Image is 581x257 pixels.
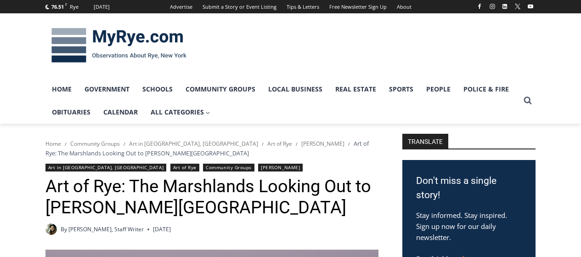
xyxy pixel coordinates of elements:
[170,164,199,171] a: Art of Rye
[97,101,144,124] a: Calendar
[45,223,57,235] a: Author image
[45,22,192,69] img: MyRye.com
[61,225,67,234] span: By
[402,134,448,148] strong: TRANSLATE
[383,78,420,101] a: Sports
[301,140,344,148] a: [PERSON_NAME]
[474,1,485,12] a: Facebook
[129,140,258,148] a: Art in [GEOGRAPHIC_DATA], [GEOGRAPHIC_DATA]
[45,223,57,235] img: (PHOTO: MyRye.com Intern and Editor Tucker Smith. Contributed.)Tucker Smith, MyRye.com
[45,139,378,158] nav: Breadcrumbs
[94,3,110,11] div: [DATE]
[296,141,298,147] span: /
[348,141,350,147] span: /
[45,101,97,124] a: Obituaries
[457,78,515,101] a: Police & Fire
[45,164,167,171] a: Art in [GEOGRAPHIC_DATA], [GEOGRAPHIC_DATA]
[203,164,254,171] a: Community Groups
[262,141,264,147] span: /
[45,140,61,148] a: Home
[525,1,536,12] a: YouTube
[179,78,262,101] a: Community Groups
[519,92,536,109] button: View Search Form
[45,78,78,101] a: Home
[258,164,303,171] a: [PERSON_NAME]
[487,1,498,12] a: Instagram
[136,78,179,101] a: Schools
[420,78,457,101] a: People
[65,141,67,147] span: /
[416,210,522,243] p: Stay informed. Stay inspired. Sign up now for our daily newsletter.
[68,225,144,233] a: [PERSON_NAME], Staff Writer
[329,78,383,101] a: Real Estate
[499,1,510,12] a: Linkedin
[78,78,136,101] a: Government
[70,3,79,11] div: Rye
[45,78,519,124] nav: Primary Navigation
[65,2,67,7] span: F
[262,78,329,101] a: Local Business
[124,141,125,147] span: /
[45,139,369,157] span: Art of Rye: The Marshlands Looking Out to [PERSON_NAME][GEOGRAPHIC_DATA]
[153,225,171,234] time: [DATE]
[151,107,210,117] span: All Categories
[512,1,523,12] a: X
[267,140,292,148] a: Art of Rye
[45,176,378,218] h1: Art of Rye: The Marshlands Looking Out to [PERSON_NAME][GEOGRAPHIC_DATA]
[416,174,522,203] h3: Don't miss a single story!
[144,101,217,124] a: All Categories
[51,3,64,10] span: 76.51
[70,140,120,148] a: Community Groups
